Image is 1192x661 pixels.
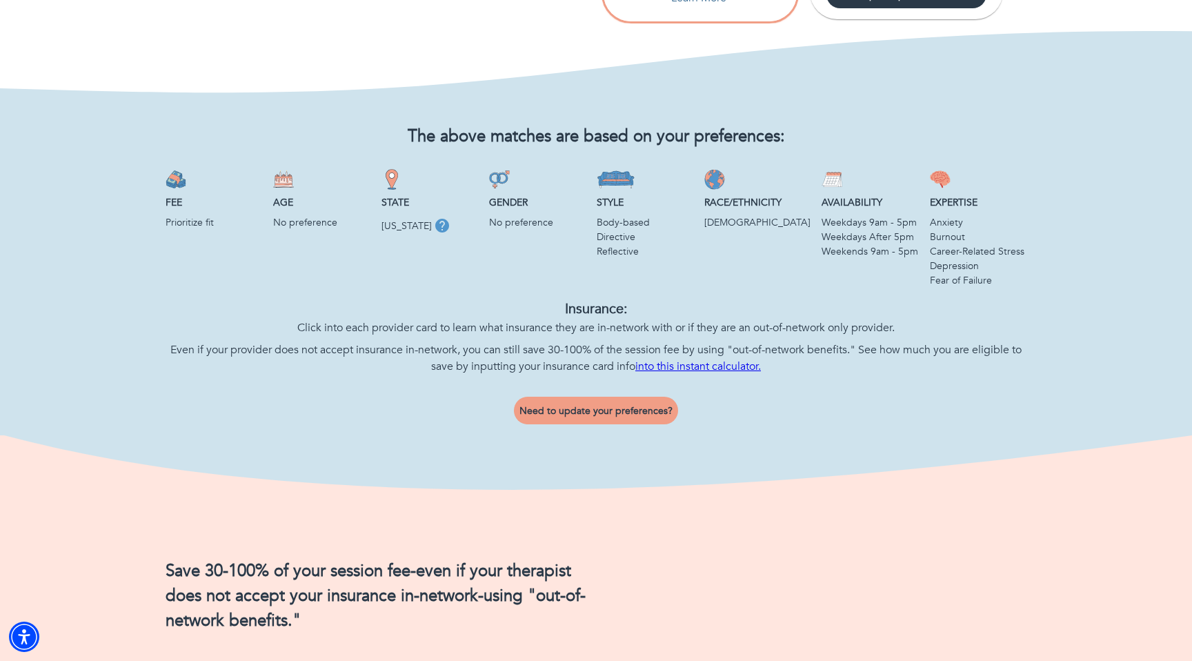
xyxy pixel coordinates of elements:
[930,259,1026,273] p: Depression
[381,195,478,210] p: State
[597,215,693,230] p: Body-based
[489,169,510,190] img: Gender
[597,230,693,244] p: Directive
[381,169,402,190] img: State
[166,169,186,190] img: Fee
[166,299,1026,319] p: Insurance:
[822,195,918,210] p: Availability
[166,195,262,210] p: Fee
[166,559,588,633] h2: Save 30-100% of your session fee-even if your therapist does not accept your insurance in-network...
[822,244,918,259] p: Weekends 9am - 5pm
[930,273,1026,288] p: Fear of Failure
[514,397,678,424] button: Need to update your preferences?
[9,622,39,652] div: Accessibility Menu
[381,219,432,233] p: [US_STATE]
[273,215,370,230] p: No preference
[930,195,1026,210] p: Expertise
[930,169,951,190] img: Expertise
[930,244,1026,259] p: Career-Related Stress
[704,195,811,210] p: Race/Ethnicity
[597,169,635,190] img: Style
[704,215,811,230] p: Asian
[930,230,1026,244] p: Burnout
[166,342,1026,375] p: Even if your provider does not accept insurance in-network, you can still save 30-100% of the ses...
[166,319,1026,336] p: Click into each provider card to learn what insurance they are in-network with or if they are an ...
[704,169,725,190] img: Race/Ethnicity
[822,215,918,230] p: Weekdays 9am - 5pm
[273,195,370,210] p: Age
[489,215,586,230] p: No preference
[930,215,1026,230] p: Anxiety
[822,230,918,244] p: Weekdays After 5pm
[273,169,294,190] img: Age
[166,127,1026,147] h2: The above matches are based on your preferences:
[597,244,693,259] p: Reflective
[166,215,262,230] p: Prioritize fit
[432,215,453,236] button: tooltip
[519,404,673,417] span: Need to update your preferences?
[635,359,761,374] a: into this instant calculator.
[822,169,842,190] img: Availability
[597,195,693,210] p: Style
[489,195,586,210] p: Gender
